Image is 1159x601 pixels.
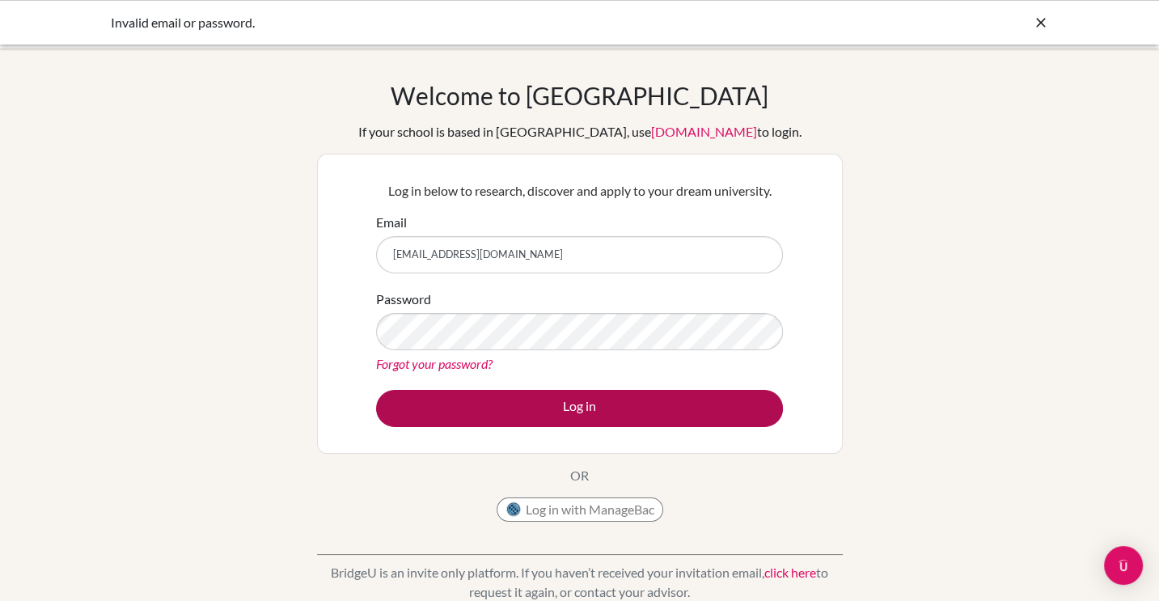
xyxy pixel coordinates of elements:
h1: Welcome to [GEOGRAPHIC_DATA] [391,81,768,110]
a: Forgot your password? [376,356,493,371]
button: Log in with ManageBac [497,497,663,522]
button: Log in [376,390,783,427]
a: click here [764,565,816,580]
a: [DOMAIN_NAME] [651,124,757,139]
label: Password [376,290,431,309]
div: Open Intercom Messenger [1104,546,1143,585]
p: OR [570,466,589,485]
div: If your school is based in [GEOGRAPHIC_DATA], use to login. [358,122,802,142]
label: Email [376,213,407,232]
div: Invalid email or password. [111,13,806,32]
p: Log in below to research, discover and apply to your dream university. [376,181,783,201]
